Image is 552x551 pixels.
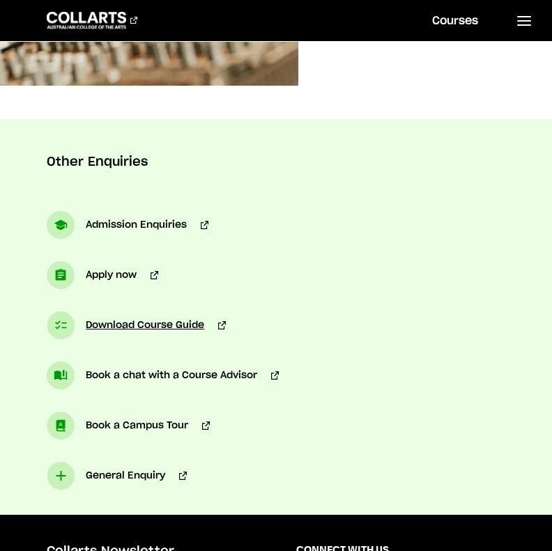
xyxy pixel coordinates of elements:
img: enquiry image [47,311,75,339]
span: Book a chat with a Course Advisor [86,367,257,384]
a: Apply now [47,261,158,289]
span: Download Course Guide [86,317,204,334]
a: Book a chat with a Course Advisor [47,362,278,389]
img: enquiry image [47,211,75,239]
span: Book a Campus Tour [86,417,188,434]
a: Book a Campus Tour [47,412,209,440]
img: enquiry image [47,412,75,440]
div: Go to homepage [47,12,137,29]
img: enquiry image [47,362,75,389]
img: enquiry image [47,261,75,289]
a: Admission Enquiries [47,211,208,239]
a: Download Course Guide [47,311,225,339]
img: enquiry image [47,462,75,490]
p: Other Enquiries [47,154,505,171]
span: Apply now [86,267,137,284]
a: General Enquiry [47,462,186,490]
span: Admission Enquiries [86,217,187,233]
span: General Enquiry [86,467,165,484]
